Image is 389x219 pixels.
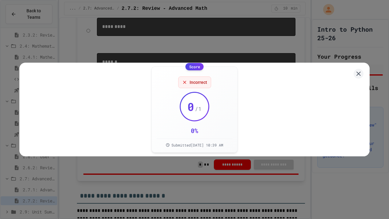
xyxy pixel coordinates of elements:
[190,79,207,85] span: Incorrect
[195,104,202,113] span: / 1
[186,63,204,70] div: Score
[171,143,223,147] span: Submitted [DATE] 10:39 AM
[187,100,194,113] span: 0
[191,126,198,135] div: 0 %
